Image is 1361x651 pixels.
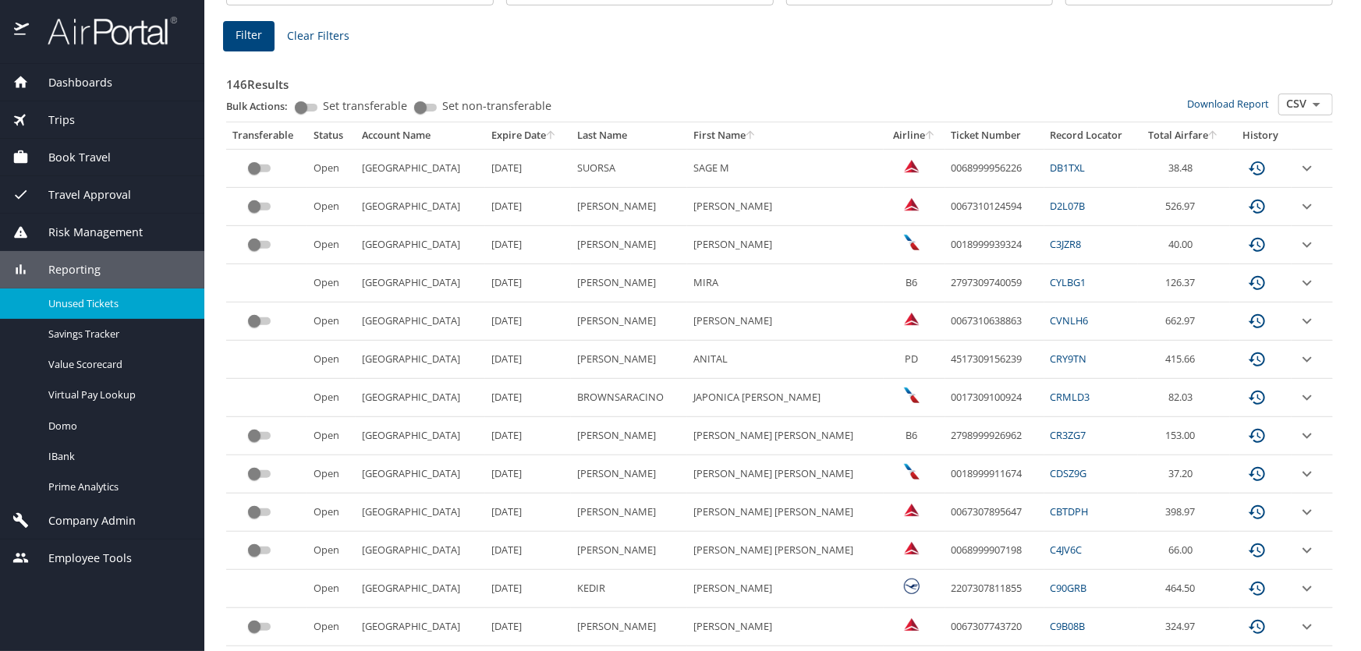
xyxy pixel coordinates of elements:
[226,99,300,113] p: Bulk Actions:
[1051,199,1086,213] a: D2L07B
[485,149,571,187] td: [DATE]
[307,455,356,494] td: Open
[485,532,571,570] td: [DATE]
[1298,159,1317,178] button: expand row
[1298,274,1317,292] button: expand row
[884,122,945,149] th: Airline
[1051,543,1083,557] a: C4JV6C
[945,608,1044,646] td: 0067307743720
[485,188,571,226] td: [DATE]
[356,188,484,226] td: [GEOGRAPHIC_DATA]
[1051,466,1087,480] a: CDSZ9G
[1298,235,1317,254] button: expand row
[307,417,356,455] td: Open
[485,570,571,608] td: [DATE]
[687,122,884,149] th: First Name
[687,379,884,417] td: JAPONICA [PERSON_NAME]
[1298,617,1317,636] button: expand row
[1187,97,1269,111] a: Download Report
[356,494,484,532] td: [GEOGRAPHIC_DATA]
[307,608,356,646] td: Open
[571,494,687,532] td: [PERSON_NAME]
[571,149,687,187] td: SUORSA
[687,417,884,455] td: [PERSON_NAME] [PERSON_NAME]
[485,494,571,532] td: [DATE]
[307,226,356,264] td: Open
[945,494,1044,532] td: 0067307895647
[945,455,1044,494] td: 0018999911674
[945,379,1044,417] td: 0017309100924
[485,608,571,646] td: [DATE]
[925,131,936,141] button: sort
[29,550,132,567] span: Employee Tools
[945,226,1044,264] td: 0018999939324
[1298,503,1317,522] button: expand row
[48,479,186,494] span: Prime Analytics
[945,122,1044,149] th: Ticket Number
[546,131,557,141] button: sort
[223,21,275,51] button: Filter
[485,379,571,417] td: [DATE]
[307,379,356,417] td: Open
[1051,581,1087,595] a: C90GRB
[571,341,687,379] td: [PERSON_NAME]
[226,66,1333,94] h3: 146 Results
[356,264,484,303] td: [GEOGRAPHIC_DATA]
[307,188,356,226] td: Open
[356,122,484,149] th: Account Name
[945,341,1044,379] td: 4517309156239
[1138,226,1230,264] td: 40.00
[687,188,884,226] td: [PERSON_NAME]
[307,122,356,149] th: Status
[356,226,484,264] td: [GEOGRAPHIC_DATA]
[1138,570,1230,608] td: 464.50
[1138,188,1230,226] td: 526.97
[29,186,131,203] span: Travel Approval
[904,617,920,632] img: Delta Airlines
[1138,532,1230,570] td: 66.00
[232,129,301,143] div: Transferable
[356,379,484,417] td: [GEOGRAPHIC_DATA]
[1298,197,1317,216] button: expand row
[687,149,884,187] td: SAGE M
[1306,94,1327,115] button: Open
[29,74,112,91] span: Dashboards
[687,570,884,608] td: [PERSON_NAME]
[1138,122,1230,149] th: Total Airfare
[571,455,687,494] td: [PERSON_NAME]
[1230,122,1292,149] th: History
[945,188,1044,226] td: 0067310124594
[29,149,111,166] span: Book Travel
[945,264,1044,303] td: 2797309740059
[571,379,687,417] td: BROWNSARACINO
[1051,352,1087,366] a: CRY9TN
[1138,303,1230,341] td: 662.97
[687,532,884,570] td: [PERSON_NAME] [PERSON_NAME]
[29,512,136,529] span: Company Admin
[1138,264,1230,303] td: 126.37
[307,341,356,379] td: Open
[307,532,356,570] td: Open
[356,455,484,494] td: [GEOGRAPHIC_DATA]
[746,131,757,141] button: sort
[906,428,917,442] span: B6
[687,341,884,379] td: ANITAL
[29,111,75,129] span: Trips
[356,608,484,646] td: [GEOGRAPHIC_DATA]
[1298,312,1317,331] button: expand row
[1051,237,1082,251] a: C3JZR8
[904,578,920,594] img: Lufthansa
[485,417,571,455] td: [DATE]
[1298,579,1317,598] button: expand row
[1051,313,1089,327] a: CVNLH6
[356,570,484,608] td: [GEOGRAPHIC_DATA]
[485,226,571,264] td: [DATE]
[281,22,356,51] button: Clear Filters
[904,502,920,518] img: Delta Airlines
[442,101,551,111] span: Set non-transferable
[485,455,571,494] td: [DATE]
[1298,465,1317,483] button: expand row
[307,570,356,608] td: Open
[945,303,1044,341] td: 0067310638863
[287,27,349,46] span: Clear Filters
